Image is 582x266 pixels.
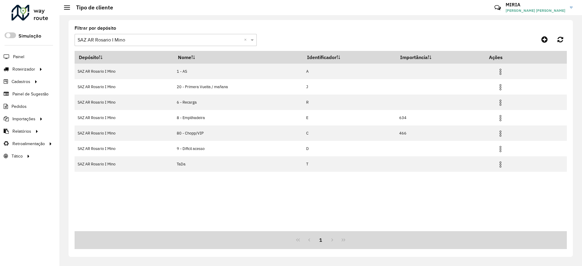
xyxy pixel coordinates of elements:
[315,234,326,246] button: 1
[303,125,396,141] td: C
[174,95,303,110] td: 6 - Recarga
[75,141,174,156] td: SAZ AR Rosario I Mino
[75,156,174,172] td: SAZ AR Rosario I Mino
[303,64,396,79] td: A
[18,32,41,40] label: Simulação
[12,141,45,147] span: Retroalimentação
[12,66,35,72] span: Roteirizador
[174,64,303,79] td: 1 - AS
[75,110,174,125] td: SAZ AR Rosario I Mino
[396,51,485,64] th: Importância
[244,36,249,44] span: Clear all
[75,125,174,141] td: SAZ AR Rosario I Mino
[506,2,565,8] h3: MIRIA
[303,95,396,110] td: R
[174,141,303,156] td: 9 - Dificil acesso
[75,95,174,110] td: SAZ AR Rosario I Mino
[13,54,24,60] span: Painel
[303,156,396,172] td: T
[12,78,30,85] span: Cadastros
[303,110,396,125] td: E
[303,51,396,64] th: Identificador
[303,141,396,156] td: D
[174,156,303,172] td: TaDa
[396,110,485,125] td: 634
[174,79,303,95] td: 20 - Primera Vuelta / mañana
[75,25,116,32] label: Filtrar por depósito
[506,8,565,13] span: [PERSON_NAME] [PERSON_NAME]
[75,79,174,95] td: SAZ AR Rosario I Mino
[491,1,504,14] a: Contato Rápido
[12,116,35,122] span: Importações
[75,51,174,64] th: Depósito
[485,51,521,64] th: Ações
[174,125,303,141] td: 80 - Chopp/VIP
[12,128,31,135] span: Relatórios
[12,91,48,97] span: Painel de Sugestão
[70,4,113,11] h2: Tipo de cliente
[174,110,303,125] td: 8 - Empilhadeira
[303,79,396,95] td: J
[12,153,23,159] span: Tático
[396,125,485,141] td: 466
[75,64,174,79] td: SAZ AR Rosario I Mino
[12,103,27,110] span: Pedidos
[174,51,303,64] th: Nome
